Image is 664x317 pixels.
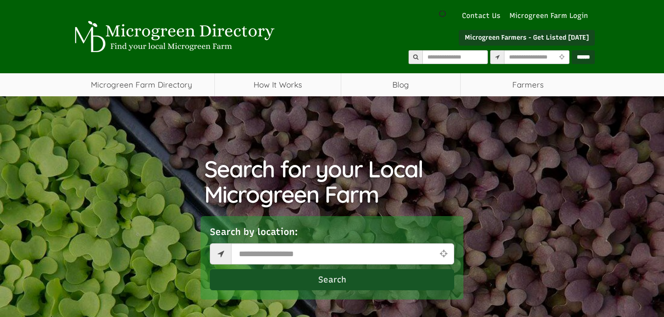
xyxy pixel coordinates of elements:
a: Contact Us [457,11,505,21]
a: Microgreen Farmers - Get Listed [DATE] [459,30,595,46]
label: Search by location: [210,225,298,239]
button: Search [210,269,454,290]
h1: Search for your Local Microgreen Farm [204,156,460,207]
a: Microgreen Farm Login [510,11,593,21]
img: Microgreen Directory [69,21,277,53]
a: Microgreen Farm Directory [69,73,214,96]
i: Use Current Location [438,249,450,258]
a: How It Works [215,73,341,96]
span: Farmers [461,73,595,96]
i: Use Current Location [557,54,566,60]
a: Blog [341,73,461,96]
